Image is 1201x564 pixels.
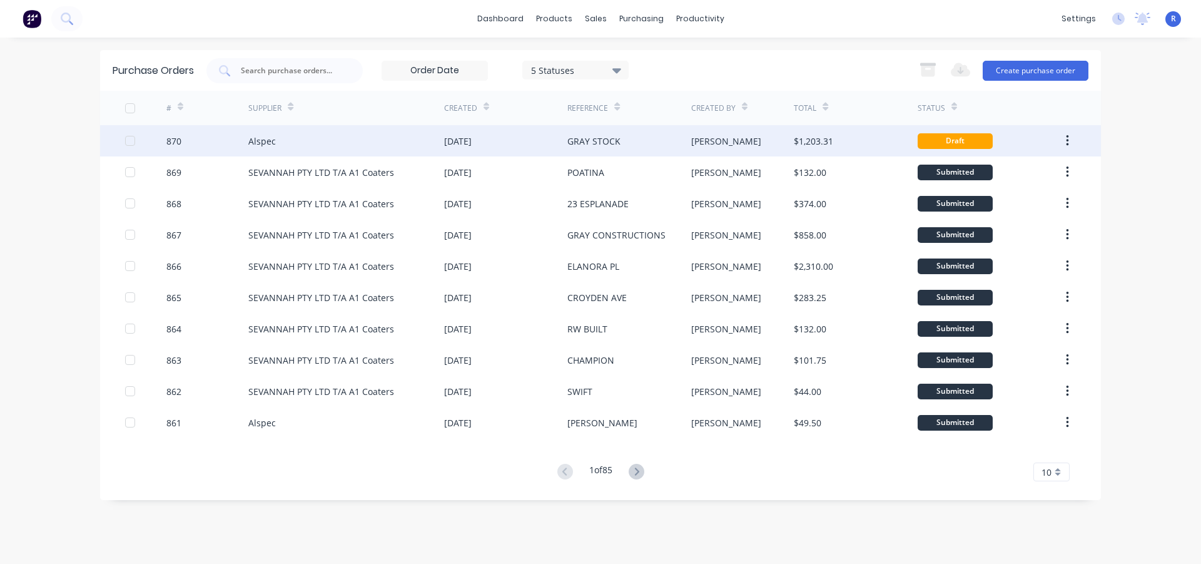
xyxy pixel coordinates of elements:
div: $2,310.00 [794,260,833,273]
div: Created [444,103,477,114]
div: [DATE] [444,354,472,367]
div: [DATE] [444,197,472,210]
div: [PERSON_NAME] [691,416,761,429]
div: Supplier [248,103,281,114]
div: [PERSON_NAME] [691,385,761,398]
div: [PERSON_NAME] [691,260,761,273]
div: 864 [166,322,181,336]
div: Reference [567,103,608,114]
div: [PERSON_NAME] [691,166,761,179]
div: 5 Statuses [531,63,621,76]
div: POATINA [567,166,604,179]
div: [PERSON_NAME] [691,291,761,304]
div: [DATE] [444,135,472,148]
button: Create purchase order [983,61,1088,81]
div: SEVANNAH PTY LTD T/A A1 Coaters [248,385,394,398]
div: [PERSON_NAME] [691,135,761,148]
input: Order Date [382,61,487,80]
div: [DATE] [444,228,472,242]
div: CROYDEN AVE [567,291,627,304]
div: CHAMPION [567,354,614,367]
span: 10 [1041,466,1052,479]
div: products [530,9,579,28]
div: [DATE] [444,385,472,398]
div: Submitted [918,290,993,305]
div: # [166,103,171,114]
div: GRAY CONSTRUCTIONS [567,228,666,242]
div: GRAY STOCK [567,135,621,148]
div: [DATE] [444,166,472,179]
div: Submitted [918,227,993,243]
div: purchasing [613,9,670,28]
div: SEVANNAH PTY LTD T/A A1 Coaters [248,354,394,367]
div: 868 [166,197,181,210]
div: Alspec [248,416,276,429]
div: 865 [166,291,181,304]
div: Purchase Orders [113,63,194,78]
div: 862 [166,385,181,398]
div: $132.00 [794,322,826,336]
div: sales [579,9,613,28]
div: 869 [166,166,181,179]
div: Submitted [918,415,993,431]
div: SEVANNAH PTY LTD T/A A1 Coaters [248,228,394,242]
div: SEVANNAH PTY LTD T/A A1 Coaters [248,166,394,179]
div: $132.00 [794,166,826,179]
div: [PERSON_NAME] [691,354,761,367]
div: 870 [166,135,181,148]
div: Submitted [918,352,993,368]
div: Submitted [918,321,993,337]
div: Draft [918,133,993,149]
div: Total [794,103,816,114]
div: Created By [691,103,736,114]
div: Submitted [918,259,993,274]
div: [DATE] [444,322,472,336]
div: 863 [166,354,181,367]
img: Factory [23,9,41,28]
div: $49.50 [794,416,821,429]
div: [PERSON_NAME] [691,228,761,242]
div: $44.00 [794,385,821,398]
div: Alspec [248,135,276,148]
div: [DATE] [444,260,472,273]
div: [DATE] [444,291,472,304]
div: SWIFT [567,385,592,398]
a: dashboard [471,9,530,28]
div: Submitted [918,384,993,399]
div: SEVANNAH PTY LTD T/A A1 Coaters [248,260,394,273]
div: SEVANNAH PTY LTD T/A A1 Coaters [248,291,394,304]
div: 866 [166,260,181,273]
div: Status [918,103,945,114]
div: $858.00 [794,228,826,242]
div: 1 of 85 [589,463,612,481]
div: productivity [670,9,731,28]
div: $101.75 [794,354,826,367]
div: RW BUILT [567,322,607,336]
div: ELANORA PL [567,260,619,273]
span: R [1171,13,1176,24]
div: 861 [166,416,181,429]
div: 23 ESPLANADE [567,197,629,210]
div: $374.00 [794,197,826,210]
div: settings [1055,9,1102,28]
div: SEVANNAH PTY LTD T/A A1 Coaters [248,197,394,210]
input: Search purchase orders... [240,64,343,77]
div: [PERSON_NAME] [567,416,637,429]
div: $1,203.31 [794,135,833,148]
div: [PERSON_NAME] [691,322,761,336]
div: $283.25 [794,291,826,304]
div: Submitted [918,196,993,212]
div: Submitted [918,165,993,180]
div: 867 [166,228,181,242]
div: SEVANNAH PTY LTD T/A A1 Coaters [248,322,394,336]
div: [PERSON_NAME] [691,197,761,210]
div: [DATE] [444,416,472,429]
